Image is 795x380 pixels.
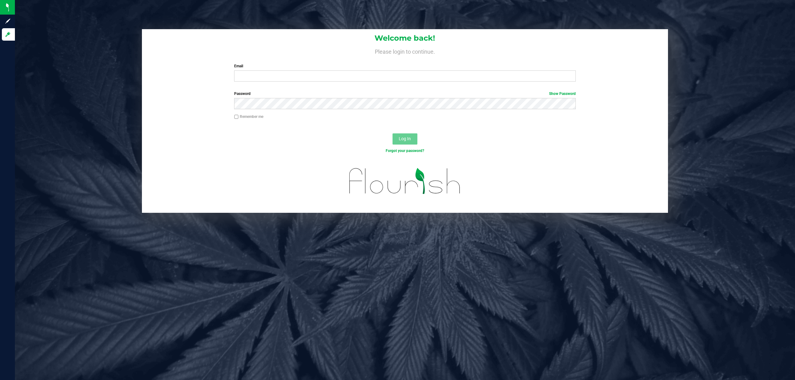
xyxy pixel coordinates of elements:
label: Email [234,63,576,69]
a: Forgot your password? [386,149,424,153]
h4: Please login to continue. [142,47,668,55]
label: Remember me [234,114,263,119]
span: Log In [399,136,411,141]
input: Remember me [234,115,238,119]
inline-svg: Log in [5,31,11,38]
button: Log In [393,133,417,145]
h1: Welcome back! [142,34,668,42]
a: Show Password [549,92,576,96]
inline-svg: Sign up [5,18,11,24]
img: flourish_logo.svg [339,160,471,202]
span: Password [234,92,251,96]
